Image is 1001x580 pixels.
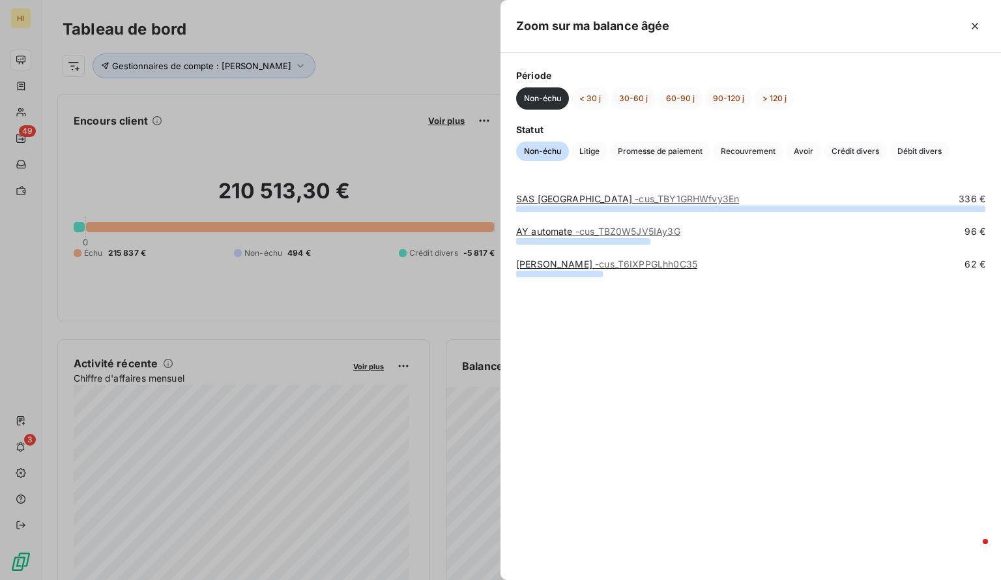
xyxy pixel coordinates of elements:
[572,142,607,161] button: Litige
[516,69,985,82] span: Période
[516,17,670,35] h5: Zoom sur ma balance âgée
[755,87,794,110] button: > 120 j
[959,192,985,206] span: 336 €
[965,258,985,271] span: 62 €
[575,226,680,237] span: - cus_TBZ0W5JV5IAy3G
[705,87,752,110] button: 90-120 j
[516,226,680,237] a: AY automate
[611,87,656,110] button: 30-60 j
[610,142,710,161] button: Promesse de paiement
[824,142,887,161] button: Crédit divers
[516,87,569,110] button: Non-échu
[572,87,609,110] button: < 30 j
[595,258,697,269] span: - cus_T6IXPPGLhh0C35
[965,225,985,238] span: 96 €
[516,142,569,161] button: Non-échu
[713,142,783,161] button: Recouvrement
[786,142,821,161] button: Avoir
[635,193,739,204] span: - cus_TBY1GRHWfvy3En
[516,258,697,269] a: [PERSON_NAME]
[516,123,985,136] span: Statut
[658,87,703,110] button: 60-90 j
[957,536,988,567] iframe: Intercom live chat
[890,142,950,161] button: Débit divers
[516,193,739,204] a: SAS [GEOGRAPHIC_DATA]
